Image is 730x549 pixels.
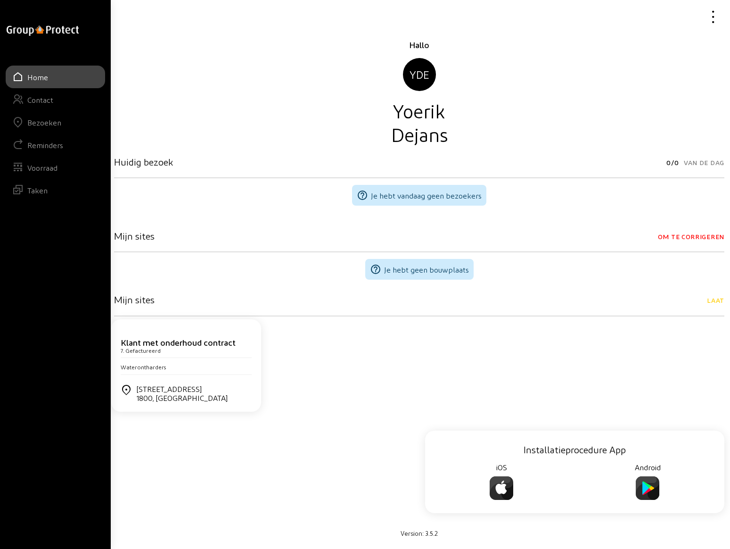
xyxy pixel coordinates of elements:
[666,156,679,169] span: 0/0
[6,88,105,111] a: Contact
[370,264,381,275] mat-icon: help_outline
[27,118,61,127] div: Bezoeken
[27,186,48,195] div: Taken
[371,191,482,200] span: Je hebt vandaag geen bezoekers
[114,122,724,146] div: Dejans
[658,230,724,243] span: Om te corrigeren
[6,156,105,179] a: Voorraad
[384,265,469,274] span: Je hebt geen bouwplaats
[7,25,79,36] img: logo-oneline.png
[114,230,155,241] h3: Mijn sites
[707,294,724,307] span: Laat
[6,111,105,133] a: Bezoeken
[114,294,155,305] h3: Mijn sites
[6,133,105,156] a: Reminders
[403,58,436,91] div: YDE
[137,393,228,402] div: 1800, [GEOGRAPHIC_DATA]
[121,337,236,347] cam-card-title: Klant met onderhoud contract
[27,163,57,172] div: Voorraad
[121,347,161,354] cam-card-subtitle: 7. Gefactureerd
[27,95,53,104] div: Contact
[114,156,173,167] h3: Huidig bezoek
[580,463,715,472] h4: Android
[27,73,48,82] div: Home
[435,444,715,455] h3: Installatieprocedure App
[684,156,724,169] span: Van de dag
[6,179,105,201] a: Taken
[401,529,438,537] small: Version: 3.5.2
[6,66,105,88] a: Home
[137,384,228,402] div: [STREET_ADDRESS]
[27,141,63,150] div: Reminders
[114,99,724,122] div: Yoerik
[121,364,166,370] span: Waterontharders
[114,39,724,50] div: Hallo
[357,190,368,201] mat-icon: help_outline
[435,463,569,472] h4: iOS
